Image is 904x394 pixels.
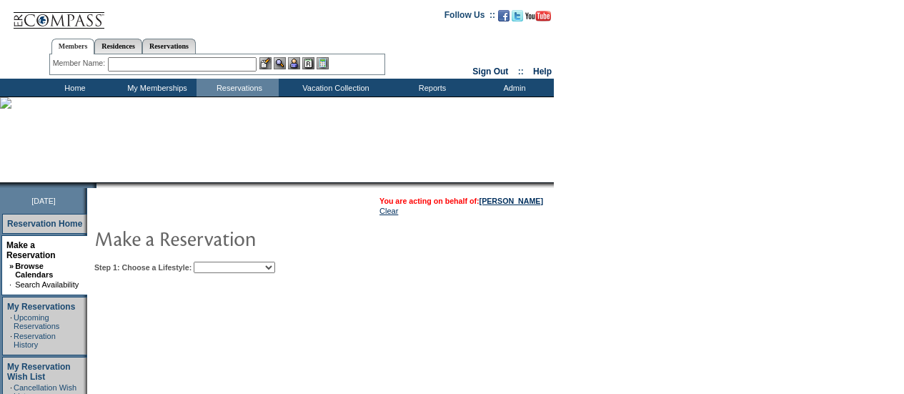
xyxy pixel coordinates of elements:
a: Reservation Home [7,219,82,229]
img: blank.gif [96,182,98,188]
span: [DATE] [31,197,56,205]
a: Browse Calendars [15,262,53,279]
img: Subscribe to our YouTube Channel [525,11,551,21]
img: View [274,57,286,69]
a: [PERSON_NAME] [480,197,543,205]
td: · [10,313,12,330]
a: Upcoming Reservations [14,313,59,330]
td: Admin [472,79,554,97]
a: Make a Reservation [6,240,56,260]
b: Step 1: Choose a Lifestyle: [94,263,192,272]
img: Impersonate [288,57,300,69]
a: Follow us on Twitter [512,14,523,23]
td: My Memberships [114,79,197,97]
td: Vacation Collection [279,79,389,97]
a: My Reservation Wish List [7,362,71,382]
b: » [9,262,14,270]
img: promoShadowLeftCorner.gif [91,182,96,188]
td: Follow Us :: [444,9,495,26]
img: b_edit.gif [259,57,272,69]
span: You are acting on behalf of: [379,197,543,205]
a: My Reservations [7,302,75,312]
img: pgTtlMakeReservation.gif [94,224,380,252]
a: Reservation History [14,332,56,349]
a: Reservations [142,39,196,54]
a: Subscribe to our YouTube Channel [525,14,551,23]
td: Reservations [197,79,279,97]
img: b_calculator.gif [317,57,329,69]
td: Home [32,79,114,97]
td: · [9,280,14,289]
a: Clear [379,207,398,215]
a: Sign Out [472,67,508,77]
a: Help [533,67,552,77]
div: Member Name: [53,57,108,69]
td: · [10,332,12,349]
a: Search Availability [15,280,79,289]
img: Become our fan on Facebook [498,10,510,21]
img: Follow us on Twitter [512,10,523,21]
a: Members [51,39,95,54]
td: Reports [389,79,472,97]
span: :: [518,67,524,77]
a: Become our fan on Facebook [498,14,510,23]
img: Reservations [302,57,314,69]
a: Residences [94,39,142,54]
